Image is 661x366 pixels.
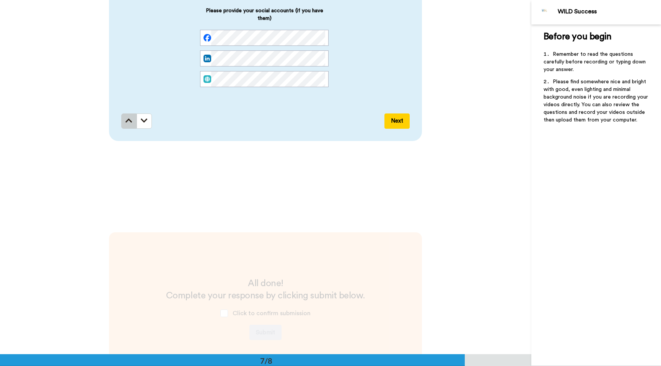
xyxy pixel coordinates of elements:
[558,8,661,15] div: WILD Success
[544,79,650,123] span: Please find somewhere nice and bright with good, even lighting and minimal background noise if yo...
[248,355,285,366] div: 7/8
[204,55,211,62] img: linked-in.png
[544,52,647,72] span: Remember to read the questions carefully before recording or typing down your answer.
[204,75,211,83] img: web.svg
[384,113,410,129] button: Next
[536,3,554,21] img: Profile Image
[544,32,611,41] span: Before you begin
[204,34,211,42] img: facebook.svg
[200,7,329,30] span: Please provide your social accounts (if you have them)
